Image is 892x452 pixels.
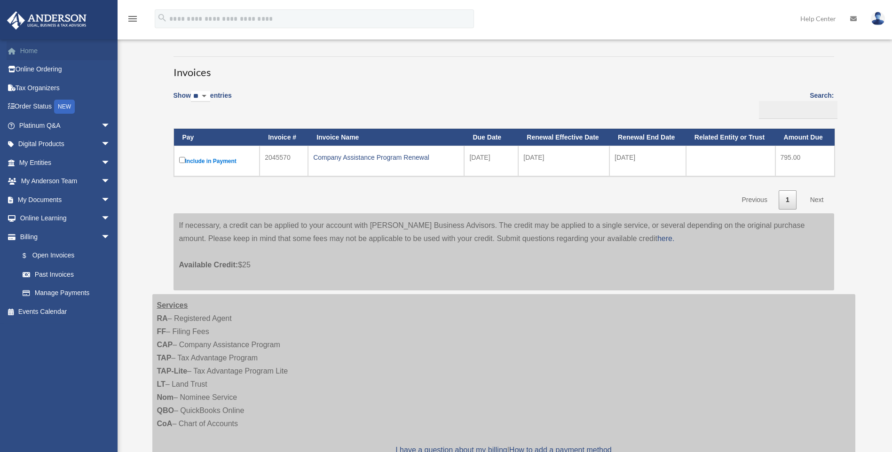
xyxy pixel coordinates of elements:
a: Order StatusNEW [7,97,125,117]
input: Include in Payment [179,157,185,163]
th: Due Date: activate to sort column ascending [464,129,518,146]
a: Next [803,190,831,210]
th: Invoice #: activate to sort column ascending [260,129,308,146]
strong: CAP [157,341,173,349]
span: arrow_drop_down [101,209,120,228]
span: arrow_drop_down [101,135,120,154]
a: Manage Payments [13,284,120,303]
span: $ [28,250,32,262]
strong: FF [157,327,166,335]
strong: CoA [157,420,173,428]
a: My Entitiesarrow_drop_down [7,153,125,172]
span: arrow_drop_down [101,190,120,210]
img: User Pic [871,12,885,25]
th: Pay: activate to sort column descending [174,129,260,146]
a: Previous [734,190,774,210]
a: menu [127,16,138,24]
a: Past Invoices [13,265,120,284]
input: Search: [759,101,837,119]
a: 1 [779,190,797,210]
a: My Anderson Teamarrow_drop_down [7,172,125,191]
a: here. [657,234,674,242]
a: Tax Organizers [7,78,125,97]
div: NEW [54,100,75,114]
select: Showentries [191,91,210,102]
td: 795.00 [775,146,835,176]
label: Show entries [174,90,232,111]
div: Company Assistance Program Renewal [313,151,459,164]
strong: RA [157,314,168,322]
p: $25 [179,245,829,272]
a: Home [7,41,125,60]
a: Online Learningarrow_drop_down [7,209,125,228]
span: arrow_drop_down [101,172,120,191]
td: [DATE] [609,146,686,176]
th: Invoice Name: activate to sort column ascending [308,129,464,146]
a: $Open Invoices [13,246,115,265]
span: arrow_drop_down [101,153,120,172]
span: Available Credit: [179,261,238,269]
a: Digital Productsarrow_drop_down [7,135,125,154]
strong: Services [157,301,188,309]
strong: LT [157,380,166,388]
strong: TAP [157,354,172,362]
strong: TAP-Lite [157,367,188,375]
label: Include in Payment [179,155,255,167]
strong: QBO [157,406,174,414]
img: Anderson Advisors Platinum Portal [4,11,89,30]
i: search [157,13,167,23]
th: Related Entity or Trust: activate to sort column ascending [686,129,775,146]
i: menu [127,13,138,24]
div: If necessary, a credit can be applied to your account with [PERSON_NAME] Business Advisors. The c... [174,213,834,290]
td: [DATE] [464,146,518,176]
td: [DATE] [518,146,609,176]
label: Search: [756,90,834,119]
span: arrow_drop_down [101,227,120,247]
th: Renewal Effective Date: activate to sort column ascending [518,129,609,146]
h3: Invoices [174,56,834,80]
a: Billingarrow_drop_down [7,227,120,246]
td: 2045570 [260,146,308,176]
strong: Nom [157,393,174,401]
th: Amount Due: activate to sort column ascending [775,129,835,146]
a: Platinum Q&Aarrow_drop_down [7,116,125,135]
a: Online Ordering [7,60,125,79]
a: Events Calendar [7,302,125,321]
th: Renewal End Date: activate to sort column ascending [609,129,686,146]
a: My Documentsarrow_drop_down [7,190,125,209]
span: arrow_drop_down [101,116,120,135]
